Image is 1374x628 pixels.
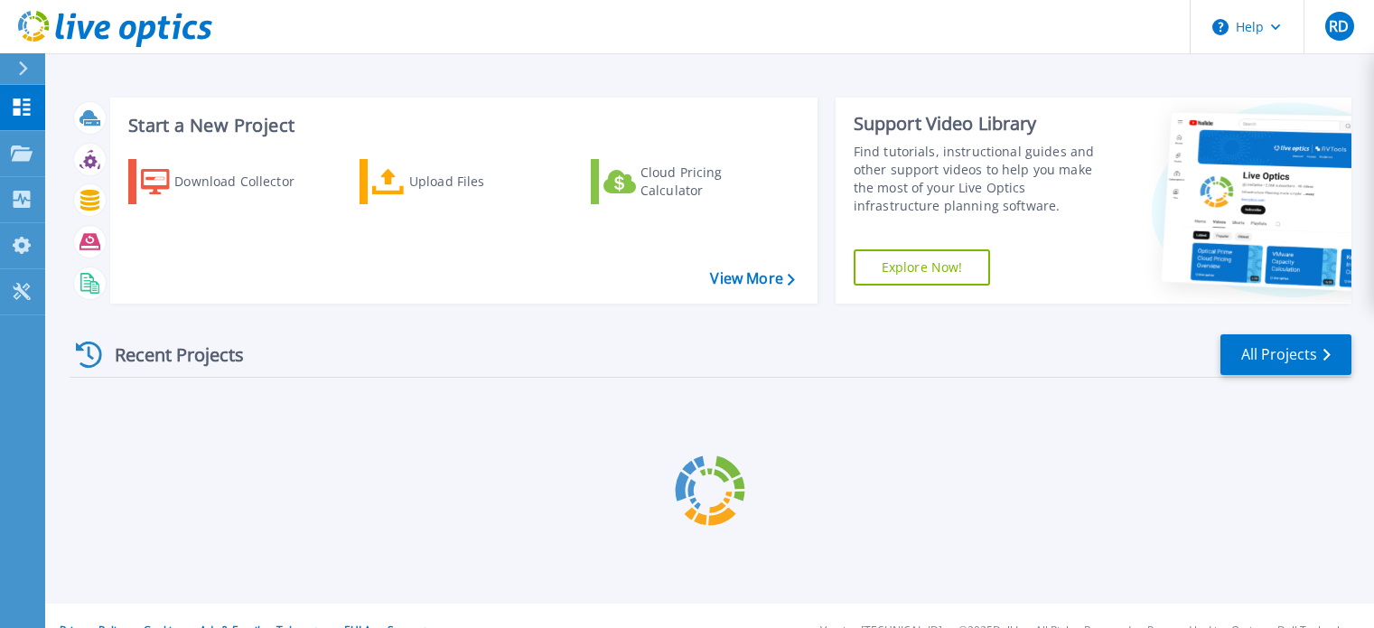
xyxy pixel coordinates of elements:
[360,159,561,204] a: Upload Files
[128,159,330,204] a: Download Collector
[128,116,794,136] h3: Start a New Project
[1220,334,1351,375] a: All Projects
[174,164,319,200] div: Download Collector
[854,249,991,286] a: Explore Now!
[409,164,554,200] div: Upload Files
[640,164,785,200] div: Cloud Pricing Calculator
[854,112,1113,136] div: Support Video Library
[591,159,792,204] a: Cloud Pricing Calculator
[710,270,794,287] a: View More
[70,333,268,377] div: Recent Projects
[1329,19,1349,33] span: RD
[854,143,1113,215] div: Find tutorials, instructional guides and other support videos to help you make the most of your L...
